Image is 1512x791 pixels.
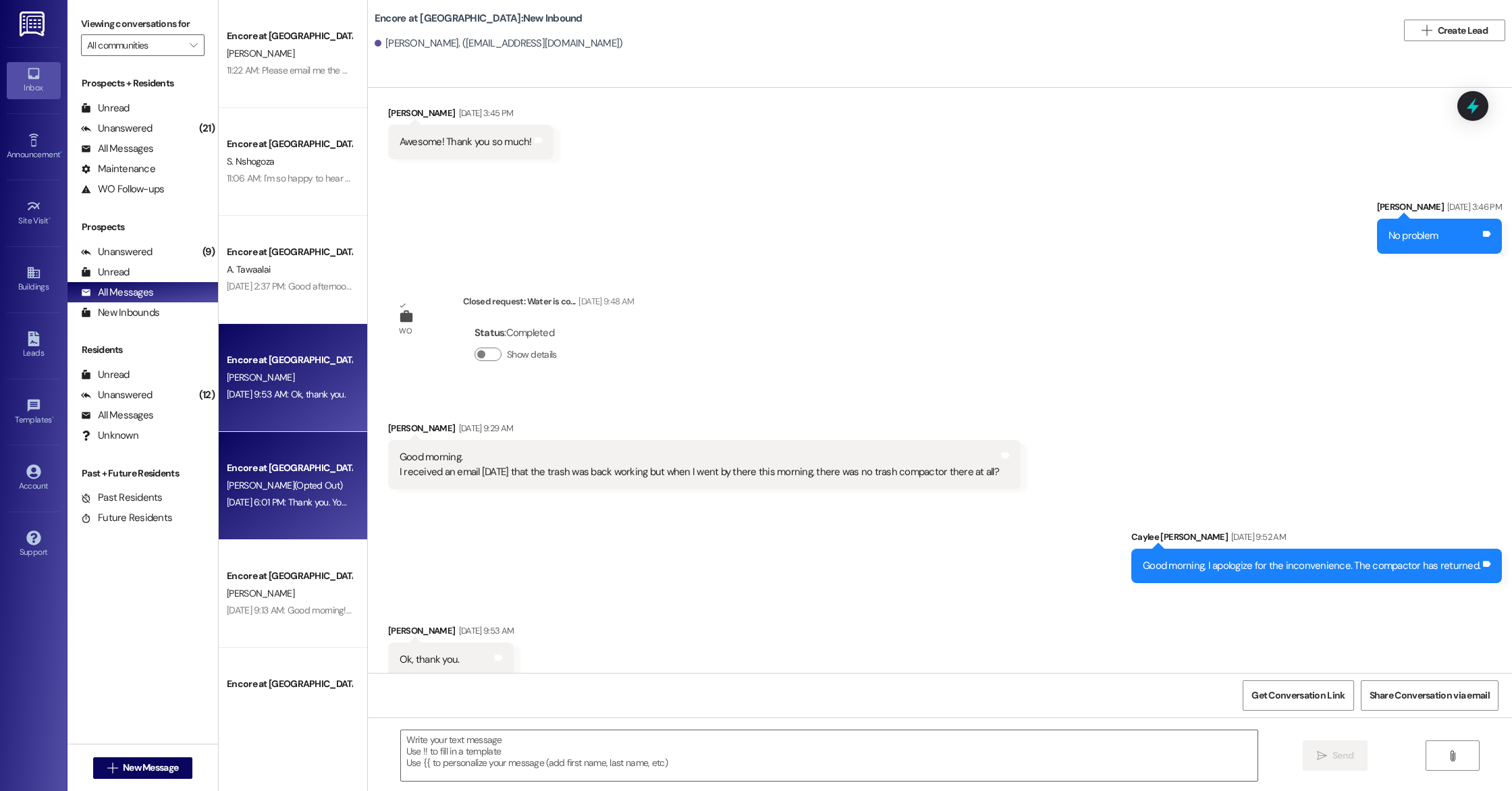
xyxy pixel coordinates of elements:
[81,13,205,34] label: Viewing conversations for
[107,763,117,773] i: 
[60,148,62,157] span: •
[123,761,178,775] span: New Message
[1370,688,1490,703] span: Share Conversation via email
[87,34,183,56] input: All communities
[388,624,514,643] div: [PERSON_NAME]
[67,220,218,234] div: Prospects
[227,172,969,184] div: 11:06 AM: I'm so happy to hear that you're interested! Our 1 bedroom apartments start at $1450. W...
[81,245,153,259] div: Unanswered
[196,118,218,139] div: (21)
[81,491,163,505] div: Past Residents
[227,569,352,583] div: Encore at [GEOGRAPHIC_DATA]
[227,155,274,167] span: S. Nshogoza
[227,587,294,599] span: [PERSON_NAME]
[7,394,61,431] a: Templates •
[575,294,634,308] div: [DATE] 9:48 AM
[81,142,153,156] div: All Messages
[227,353,352,367] div: Encore at [GEOGRAPHIC_DATA]
[81,285,153,300] div: All Messages
[7,526,61,563] a: Support
[400,653,460,667] div: Ok, thank you.
[20,11,47,36] img: ResiDesk Logo
[1317,751,1327,761] i: 
[1438,24,1488,38] span: Create Lead
[227,29,352,43] div: Encore at [GEOGRAPHIC_DATA]
[7,62,61,99] a: Inbox
[388,421,1021,440] div: [PERSON_NAME]
[1447,751,1457,761] i: 
[196,385,218,406] div: (12)
[375,36,623,51] div: [PERSON_NAME]. ([EMAIL_ADDRESS][DOMAIN_NAME])
[1361,680,1498,711] button: Share Conversation via email
[227,371,294,383] span: [PERSON_NAME]
[227,695,294,707] span: [PERSON_NAME]
[375,11,583,26] b: Encore at [GEOGRAPHIC_DATA]: New Inbound
[81,101,130,115] div: Unread
[1332,748,1353,763] span: Send
[190,40,197,51] i: 
[199,242,218,263] div: (9)
[475,323,562,344] div: : Completed
[400,135,532,149] div: Awesome! Thank you so much!
[81,511,172,525] div: Future Residents
[227,388,346,400] div: [DATE] 9:53 AM: Ok, thank you.
[1131,530,1502,549] div: Caylee [PERSON_NAME]
[81,408,153,422] div: All Messages
[227,47,294,59] span: [PERSON_NAME]
[1377,200,1502,219] div: [PERSON_NAME]
[399,324,412,338] div: WO
[1303,740,1368,771] button: Send
[81,429,138,443] div: Unknown
[456,421,514,435] div: [DATE] 9:29 AM
[81,265,130,279] div: Unread
[1251,688,1345,703] span: Get Conversation Link
[475,326,505,339] b: Status
[456,106,514,120] div: [DATE] 3:45 PM
[1444,200,1502,214] div: [DATE] 3:46 PM
[227,677,352,691] div: Encore at [GEOGRAPHIC_DATA]
[227,479,342,491] span: [PERSON_NAME] (Opted Out)
[67,466,218,481] div: Past + Future Residents
[81,388,153,402] div: Unanswered
[93,757,193,779] button: New Message
[227,137,352,151] div: Encore at [GEOGRAPHIC_DATA]
[81,182,164,196] div: WO Follow-ups
[388,106,553,125] div: [PERSON_NAME]
[400,450,999,479] div: Good morning. I received an email [DATE] that the trash was back working but when I went by there...
[463,294,634,313] div: Closed request: Water is co...
[227,64,749,76] div: 11:22 AM: Please email me the document at [EMAIL_ADDRESS][DOMAIN_NAME] and I will have it uploade...
[67,343,218,357] div: Residents
[456,624,514,638] div: [DATE] 9:53 AM
[1243,680,1353,711] button: Get Conversation Link
[227,245,352,259] div: Encore at [GEOGRAPHIC_DATA]
[81,306,159,320] div: New Inbounds
[227,496,892,508] div: [DATE] 6:01 PM: Thank you. You will no longer receive texts from this thread. Please reply with '...
[7,195,61,231] a: Site Visit •
[227,461,352,475] div: Encore at [GEOGRAPHIC_DATA]
[1228,530,1286,544] div: [DATE] 9:52 AM
[49,214,51,223] span: •
[81,162,155,176] div: Maintenance
[7,460,61,497] a: Account
[67,76,218,90] div: Prospects + Residents
[7,261,61,298] a: Buildings
[52,413,54,422] span: •
[1143,559,1480,573] div: Good morning, I apologize for the inconvenience. The compactor has returned.
[1404,20,1505,41] button: Create Lead
[7,327,61,364] a: Leads
[81,368,130,382] div: Unread
[81,121,153,136] div: Unanswered
[1422,25,1432,36] i: 
[227,263,270,275] span: A. Tawaalai
[1388,229,1438,243] div: No problem
[507,348,557,362] label: Show details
